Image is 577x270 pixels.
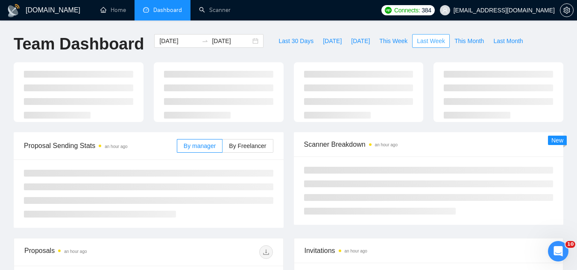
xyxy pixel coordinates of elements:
[394,6,420,15] span: Connects:
[551,137,563,144] span: New
[202,38,208,44] span: to
[318,34,346,48] button: [DATE]
[64,249,87,254] time: an hour ago
[323,36,342,46] span: [DATE]
[184,142,216,149] span: By manager
[105,144,127,149] time: an hour ago
[14,34,144,54] h1: Team Dashboard
[417,36,445,46] span: Last Week
[202,38,208,44] span: swap-right
[565,241,575,248] span: 10
[489,34,527,48] button: Last Month
[229,142,266,149] span: By Freelancer
[346,34,375,48] button: [DATE]
[560,7,574,14] a: setting
[560,7,573,14] span: setting
[345,249,367,253] time: an hour ago
[422,6,431,15] span: 384
[454,36,484,46] span: This Month
[305,245,553,256] span: Invitations
[24,245,149,259] div: Proposals
[212,36,251,46] input: End date
[24,140,177,151] span: Proposal Sending Stats
[7,4,21,17] img: logo
[304,139,554,150] span: Scanner Breakdown
[199,6,231,14] a: searchScanner
[412,34,450,48] button: Last Week
[351,36,370,46] span: [DATE]
[560,3,574,17] button: setting
[493,36,523,46] span: Last Month
[274,34,318,48] button: Last 30 Days
[379,36,407,46] span: This Week
[375,142,398,147] time: an hour ago
[100,6,126,14] a: homeHome
[450,34,489,48] button: This Month
[375,34,412,48] button: This Week
[153,6,182,14] span: Dashboard
[143,7,149,13] span: dashboard
[278,36,313,46] span: Last 30 Days
[442,7,448,13] span: user
[548,241,568,261] iframe: Intercom live chat
[159,36,198,46] input: Start date
[385,7,392,14] img: upwork-logo.png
